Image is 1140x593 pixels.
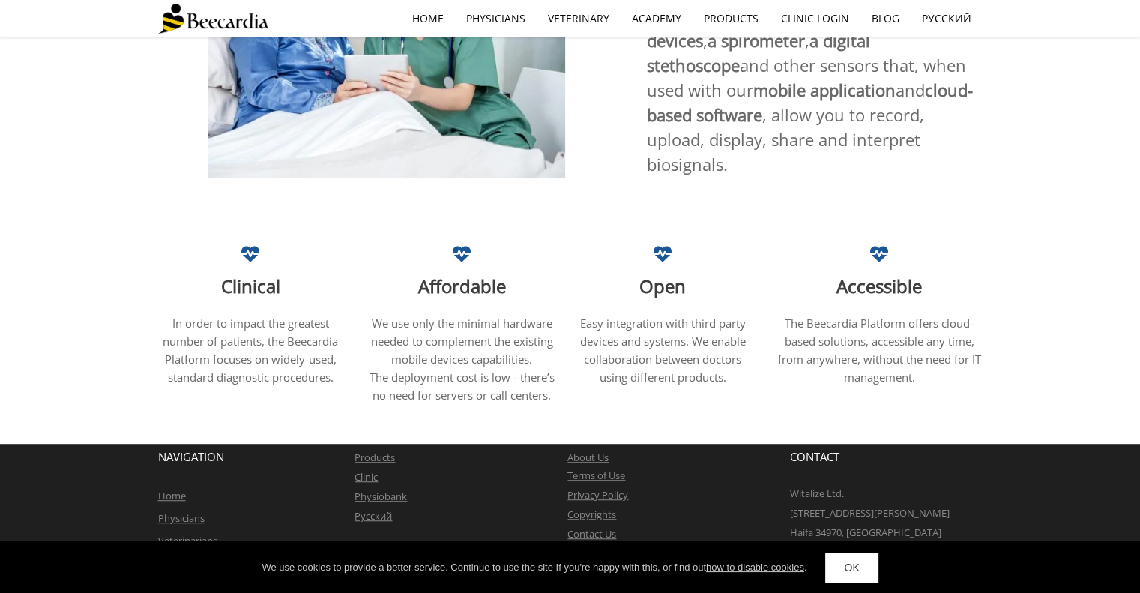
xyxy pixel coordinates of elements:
[778,316,981,385] span: The Beecardia Platform offers cloud-based solutions, accessible any time, from anywhere, without ...
[537,1,621,36] a: Veterinary
[158,511,205,525] a: Physicians
[262,560,806,575] div: We use cookies to provide a better service. Continue to use the site If you're happy with this, o...
[158,489,186,502] a: Home
[158,449,224,464] span: NAVIGATION
[355,451,361,464] a: P
[567,508,616,521] a: Copyrights
[567,451,609,464] a: About Us
[567,488,628,502] a: Privacy Policy
[455,1,537,36] a: Physicians
[567,527,616,541] a: Contact Us
[418,274,506,298] span: Affordable
[753,79,895,101] span: mobile application
[370,370,555,403] span: The deployment cost is low - there’s no need for servers or call centers.
[707,29,804,52] span: a spirometer
[158,534,217,547] a: Veterinarians
[580,316,746,385] span: Easy integration with third party devices and systems. We enable collaboration between doctors us...
[371,316,553,367] span: We use only the minimal hardware needed to complement the existing mobile devices capabilities.
[158,4,268,34] img: Beecardia
[355,490,407,503] a: Physiobank
[790,449,839,464] span: CONTACT
[355,509,392,523] a: Русский
[355,470,378,484] a: Clinic
[621,1,693,36] a: Academy
[911,1,983,36] a: Русский
[567,469,625,482] a: Terms of Use
[770,1,860,36] a: Clinic Login
[790,487,844,500] span: Witalize Ltd.
[361,451,395,464] a: roducts
[836,274,922,298] span: Accessible
[825,553,878,583] a: OK
[790,526,941,539] span: Haifa 34970, [GEOGRAPHIC_DATA]
[693,1,770,36] a: Products
[163,316,338,385] span: In order to impact the greatest number of patients, the Beecardia Platform focuses on widely-used...
[221,274,280,298] span: Clinical
[706,562,804,573] a: how to disable cookies
[639,274,686,298] span: Open
[860,1,911,36] a: Blog
[401,1,455,36] a: home
[790,506,950,520] span: [STREET_ADDRESS][PERSON_NAME]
